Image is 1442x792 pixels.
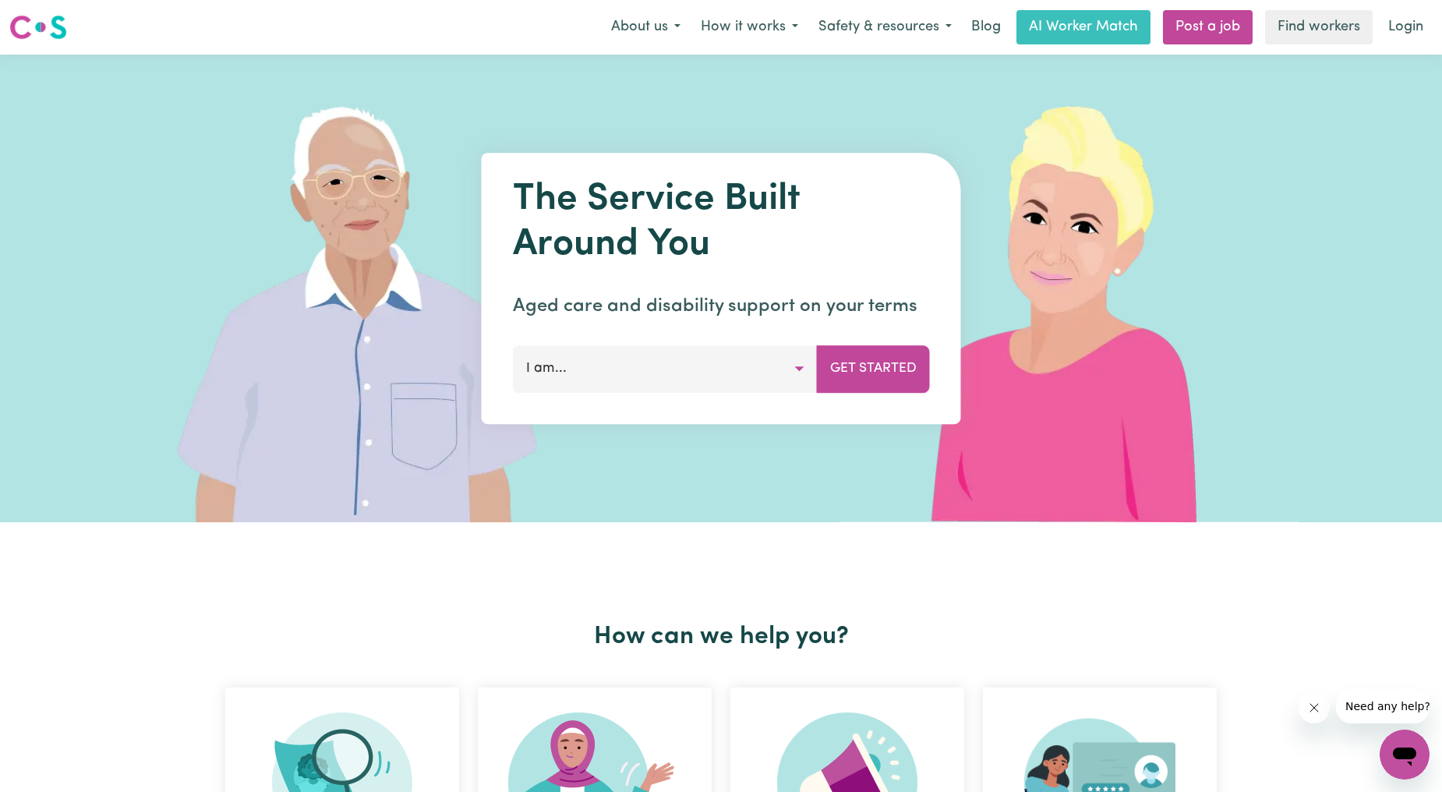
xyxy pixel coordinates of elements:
[817,345,930,392] button: Get Started
[9,9,67,45] a: Careseekers logo
[808,11,962,44] button: Safety & resources
[513,345,818,392] button: I am...
[1380,730,1430,780] iframe: Button to launch messaging window
[962,10,1010,44] a: Blog
[216,622,1226,652] h2: How can we help you?
[1379,10,1433,44] a: Login
[513,292,930,320] p: Aged care and disability support on your terms
[513,178,930,267] h1: The Service Built Around You
[9,13,67,41] img: Careseekers logo
[601,11,691,44] button: About us
[1016,10,1150,44] a: AI Worker Match
[1299,692,1330,723] iframe: Close message
[1265,10,1373,44] a: Find workers
[9,11,94,23] span: Need any help?
[691,11,808,44] button: How it works
[1163,10,1253,44] a: Post a job
[1336,689,1430,723] iframe: Message from company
